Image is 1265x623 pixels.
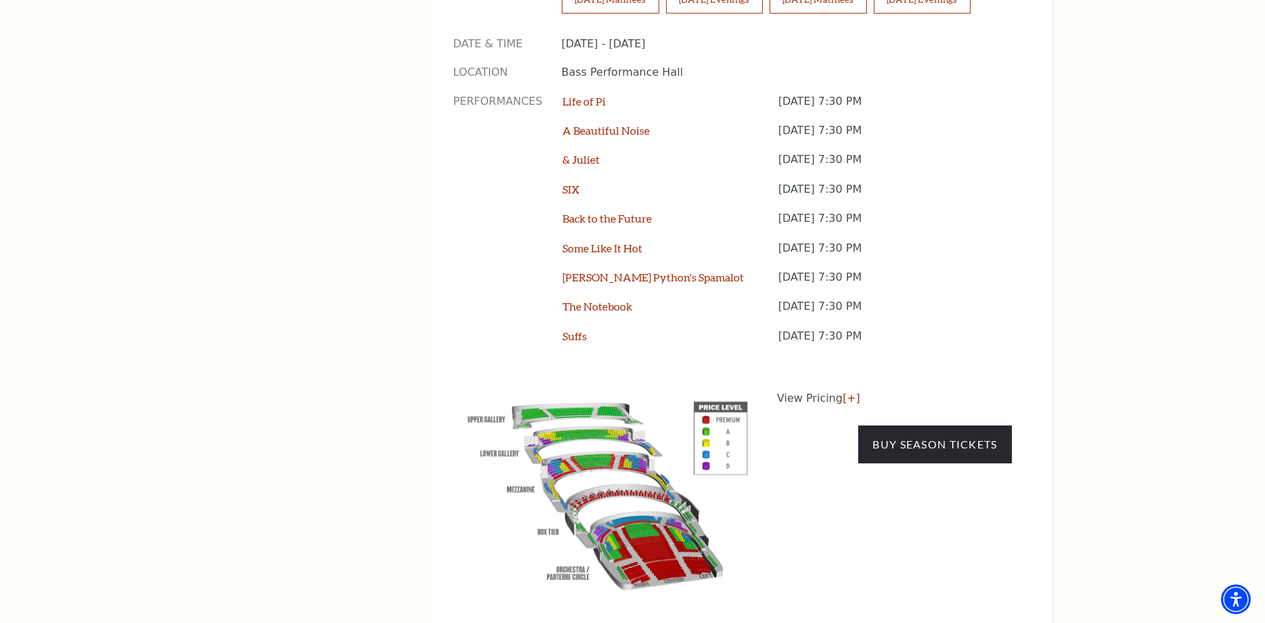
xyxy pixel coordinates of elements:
p: [DATE] 7:30 PM [778,329,1012,358]
p: View Pricing [777,390,1012,407]
p: [DATE] 7:30 PM [778,211,1012,240]
p: [DATE] 7:30 PM [778,152,1012,181]
a: SIX [562,183,579,195]
p: Performances [453,94,543,359]
a: A Beautiful Noise [562,124,650,137]
p: [DATE] 7:30 PM [778,299,1012,328]
a: [PERSON_NAME] Python's Spamalot [562,271,744,283]
a: Buy Season Tickets [858,425,1011,463]
img: View Pricing [453,390,762,596]
p: Bass Performance Hall [562,65,1012,80]
p: [DATE] - [DATE] [562,37,1012,51]
a: Back to the Future [562,212,652,225]
a: Suffs [562,329,587,342]
p: [DATE] 7:30 PM [778,270,1012,299]
p: [DATE] 7:30 PM [778,182,1012,211]
a: Some Like It Hot [562,241,642,254]
p: Date & Time [453,37,541,51]
p: Location [453,65,541,80]
p: [DATE] 7:30 PM [778,241,1012,270]
a: [+] [843,392,860,405]
p: [DATE] 7:30 PM [778,123,1012,152]
p: [DATE] 7:30 PM [778,94,1012,123]
div: Accessibility Menu [1221,584,1251,614]
a: Life of Pi [562,95,606,108]
a: The Notebook [562,300,632,313]
a: & Juliet [562,153,600,166]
